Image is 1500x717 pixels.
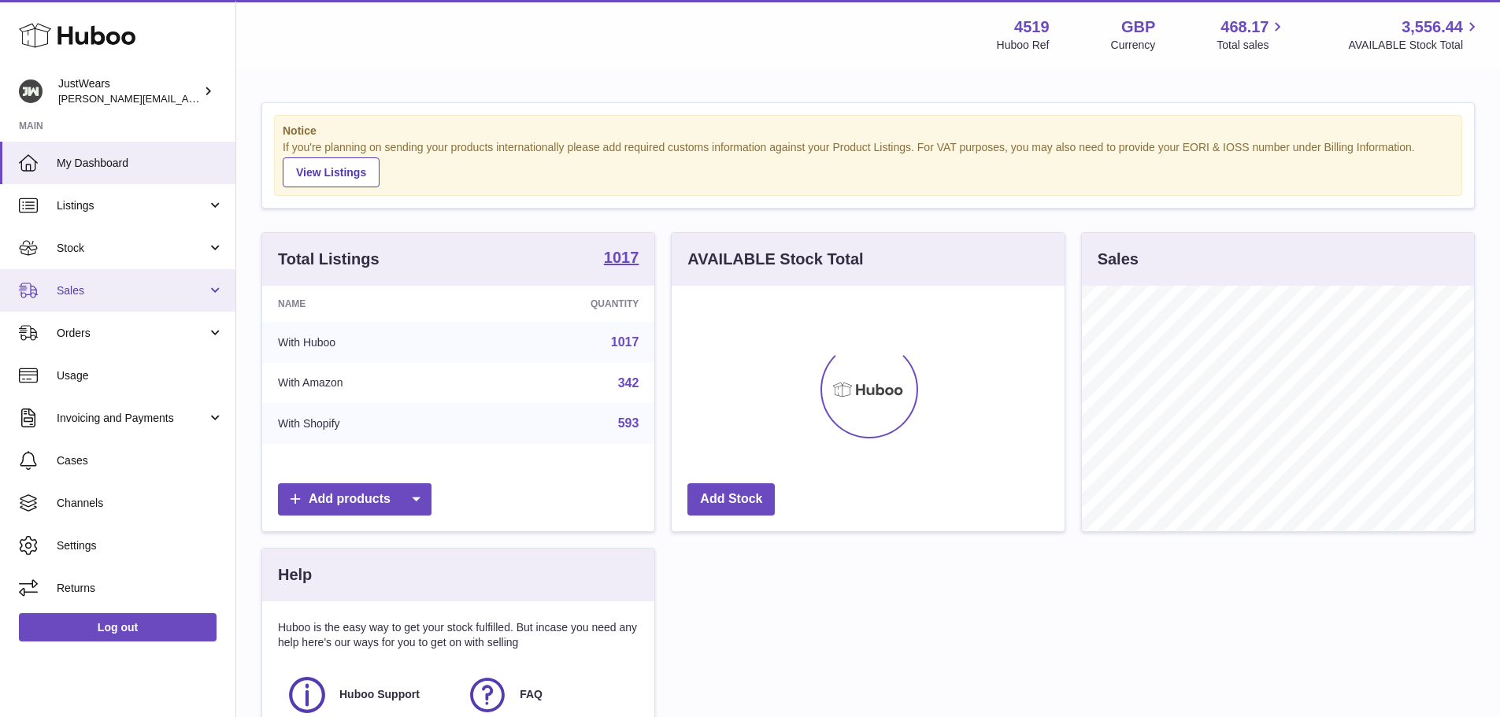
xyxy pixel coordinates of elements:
div: Huboo Ref [997,38,1050,53]
a: 593 [618,416,639,430]
span: Orders [57,326,207,341]
span: Stock [57,241,207,256]
h3: Help [278,564,312,586]
a: Add products [278,483,431,516]
h3: AVAILABLE Stock Total [687,249,863,270]
span: [PERSON_NAME][EMAIL_ADDRESS][DOMAIN_NAME] [58,92,316,105]
span: My Dashboard [57,156,224,171]
a: View Listings [283,157,380,187]
span: Returns [57,581,224,596]
a: Log out [19,613,217,641]
td: With Amazon [262,363,477,404]
span: Cases [57,453,224,468]
strong: 4519 [1014,17,1050,38]
span: FAQ [520,687,543,702]
th: Quantity [477,286,655,322]
td: With Shopify [262,403,477,444]
span: Sales [57,283,207,298]
a: 1017 [604,249,639,268]
span: Usage [57,368,224,383]
span: 468.17 [1220,17,1269,38]
a: 3,556.44 AVAILABLE Stock Total [1348,17,1481,53]
div: Currency [1111,38,1156,53]
span: Total sales [1217,38,1287,53]
div: If you're planning on sending your products internationally please add required customs informati... [283,140,1454,187]
span: Huboo Support [339,687,420,702]
a: FAQ [466,674,631,716]
span: Invoicing and Payments [57,411,207,426]
a: Huboo Support [286,674,450,716]
a: Add Stock [687,483,775,516]
p: Huboo is the easy way to get your stock fulfilled. But incase you need any help here's our ways f... [278,620,639,650]
strong: 1017 [604,249,639,265]
div: JustWears [58,76,200,106]
a: 1017 [611,335,639,349]
span: 3,556.44 [1402,17,1463,38]
strong: Notice [283,124,1454,139]
img: josh@just-wears.com [19,79,43,103]
a: 342 [618,376,639,390]
th: Name [262,286,477,322]
td: With Huboo [262,322,477,363]
h3: Total Listings [278,249,380,270]
h3: Sales [1098,249,1139,270]
span: Listings [57,198,207,213]
a: 468.17 Total sales [1217,17,1287,53]
span: AVAILABLE Stock Total [1348,38,1481,53]
span: Channels [57,496,224,511]
strong: GBP [1121,17,1155,38]
span: Settings [57,538,224,553]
